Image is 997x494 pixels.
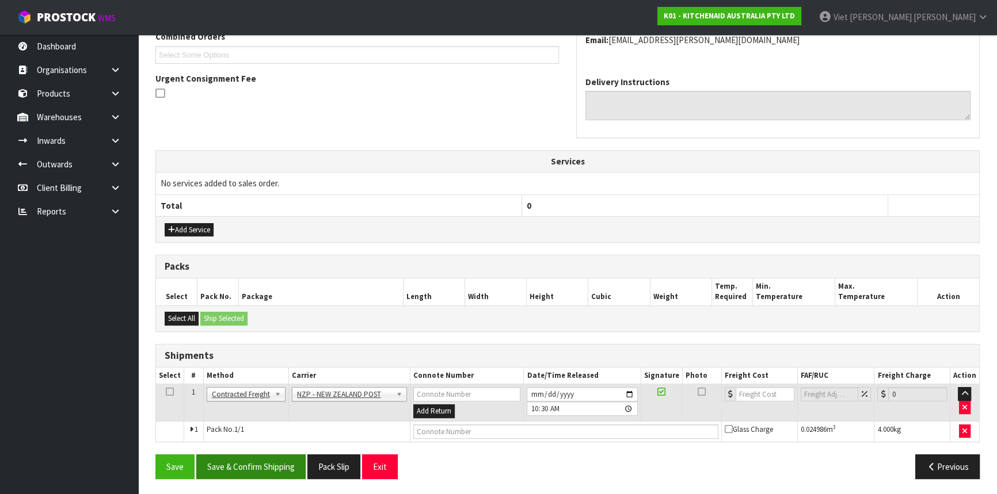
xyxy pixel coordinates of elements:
[165,350,971,361] h3: Shipments
[833,423,836,431] sup: 3
[725,424,773,434] span: Glass Charge
[797,421,874,442] td: m
[155,30,225,43] label: Combined Orders
[156,151,979,173] th: Services
[585,76,669,88] label: Delivery Instructions
[17,10,32,24] img: cube-alt.png
[711,278,753,305] th: Temp. Required
[915,454,980,479] button: Previous
[413,404,455,418] button: Add Return
[797,367,874,384] th: FAF/RUC
[664,11,795,21] strong: K01 - KITCHENAID AUSTRALIA PTY LTD
[657,7,801,25] a: K01 - KITCHENAID AUSTRALIA PTY LTD
[288,367,410,384] th: Carrier
[753,278,835,305] th: Min. Temperature
[155,72,256,85] label: Urgent Consignment Fee
[165,312,199,325] button: Select All
[877,424,893,434] span: 4.000
[722,367,798,384] th: Freight Cost
[98,13,116,24] small: WMS
[203,421,410,442] td: Pack No.
[307,454,360,479] button: Pack Slip
[197,278,239,305] th: Pack No.
[200,312,248,325] button: Ship Selected
[524,367,641,384] th: Date/Time Released
[650,278,711,305] th: Weight
[155,454,195,479] button: Save
[192,387,195,397] span: 1
[403,278,465,305] th: Length
[238,278,403,305] th: Package
[801,387,859,401] input: Freight Adjustment
[203,367,288,384] th: Method
[736,387,794,401] input: Freight Cost
[234,424,244,434] span: 1/1
[184,367,204,384] th: #
[801,424,827,434] span: 0.024986
[37,10,96,25] span: ProStock
[588,278,650,305] th: Cubic
[156,367,184,384] th: Select
[834,12,912,22] span: Viet [PERSON_NAME]
[156,278,197,305] th: Select
[914,12,976,22] span: [PERSON_NAME]
[165,261,971,272] h3: Packs
[950,367,979,384] th: Action
[156,173,979,194] td: No services added to sales order.
[465,278,526,305] th: Width
[874,421,950,442] td: kg
[585,35,608,45] strong: email
[195,424,198,434] span: 1
[918,278,979,305] th: Action
[527,200,531,211] span: 0
[835,278,918,305] th: Max. Temperature
[888,387,947,401] input: Freight Charge
[165,223,214,237] button: Add Service
[212,388,270,401] span: Contracted Freight
[156,194,522,216] th: Total
[874,367,950,384] th: Freight Charge
[297,388,392,401] span: NZP - NEW ZEALAND POST
[362,454,398,479] button: Exit
[196,454,306,479] button: Save & Confirm Shipping
[413,424,718,439] input: Connote Number
[527,278,588,305] th: Height
[682,367,722,384] th: Photo
[413,387,520,401] input: Connote Number
[641,367,682,384] th: Signature
[410,367,524,384] th: Connote Number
